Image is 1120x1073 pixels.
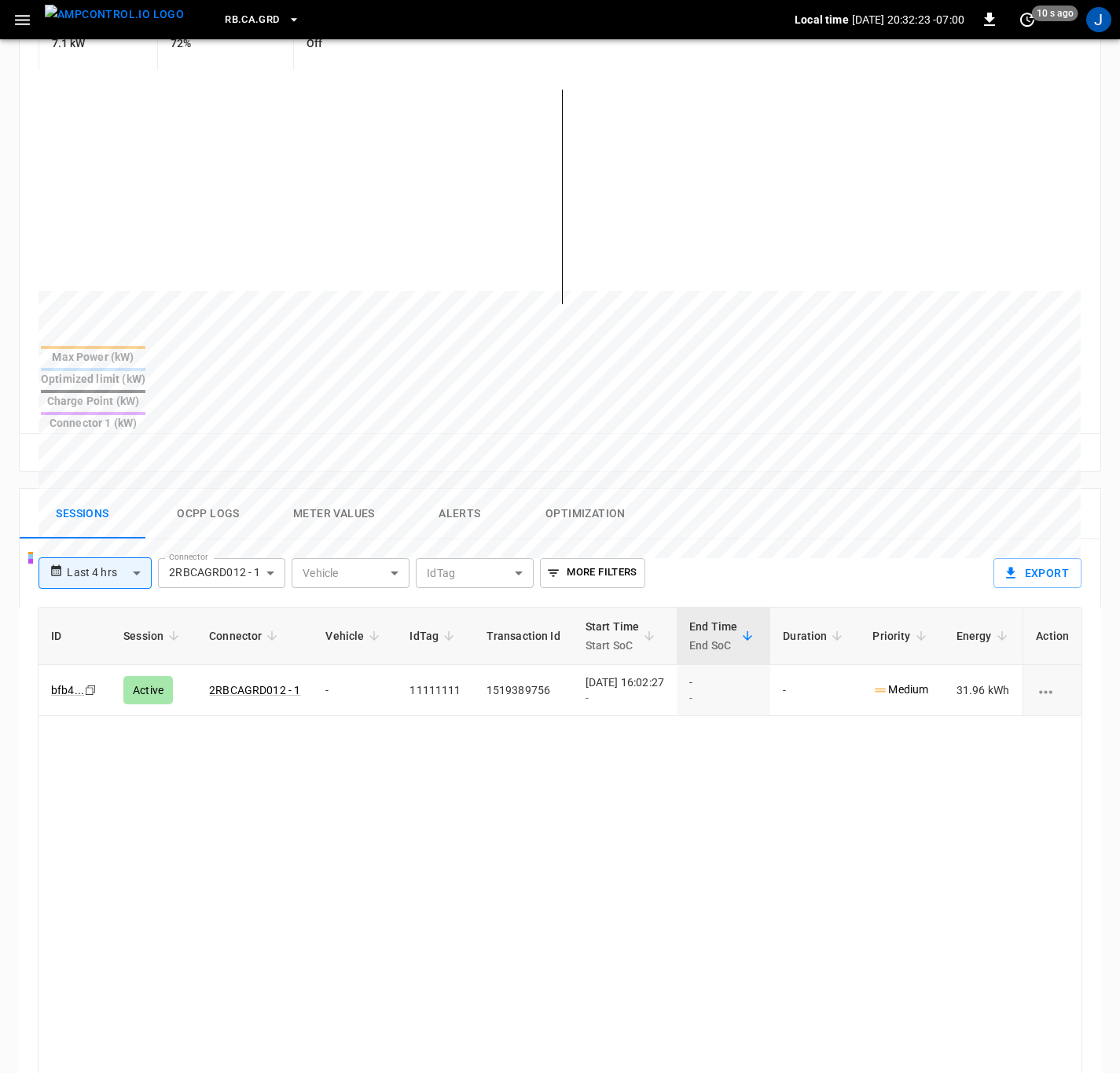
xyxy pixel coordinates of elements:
span: Priority [872,627,931,645]
span: Start TimeStart SoC [586,617,660,655]
th: ID [39,608,111,665]
button: set refresh interval [1015,7,1040,32]
p: Start SoC [586,636,640,655]
h6: Off [307,35,401,53]
div: profile-icon [1086,7,1111,32]
button: Ocpp logs [145,489,271,539]
button: Alerts [397,489,523,539]
div: Start Time [586,617,640,655]
h6: 72% [171,35,243,53]
button: RB.CA.GRD [218,5,306,35]
button: Sessions [20,489,145,539]
div: 2RBCAGRD012 - 1 [158,558,285,588]
span: End TimeEnd SoC [689,617,758,655]
p: Local time [795,12,849,28]
span: Session [123,627,184,645]
button: Export [993,558,1081,588]
button: Meter Values [271,489,397,539]
span: 10 s ago [1032,6,1078,21]
span: Connector [209,627,282,645]
span: Energy [957,627,1012,645]
th: Transaction Id [474,608,573,665]
img: ampcontrol.io logo [45,5,184,24]
div: charging session options [1036,682,1069,698]
span: Vehicle [325,627,384,645]
th: Action [1023,608,1081,665]
button: More Filters [540,558,644,588]
label: Connector [169,551,208,564]
div: Last 4 hrs [67,558,152,588]
span: Duration [783,627,847,645]
h6: 7.1 kW [52,35,107,53]
button: Optimization [523,489,648,539]
div: End Time [689,617,737,655]
p: End SoC [689,636,737,655]
span: IdTag [409,627,459,645]
p: [DATE] 20:32:23 -07:00 [852,12,964,28]
span: RB.CA.GRD [225,11,279,29]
